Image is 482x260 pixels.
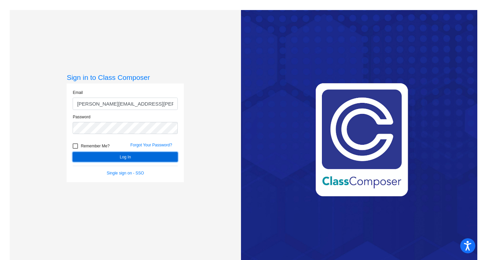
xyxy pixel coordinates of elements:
a: Single sign on - SSO [107,171,144,175]
label: Password [73,114,90,120]
label: Email [73,90,83,96]
h3: Sign in to Class Composer [67,73,184,82]
a: Forgot Your Password? [130,143,172,147]
button: Log In [73,152,178,162]
span: Remember Me? [81,142,109,150]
